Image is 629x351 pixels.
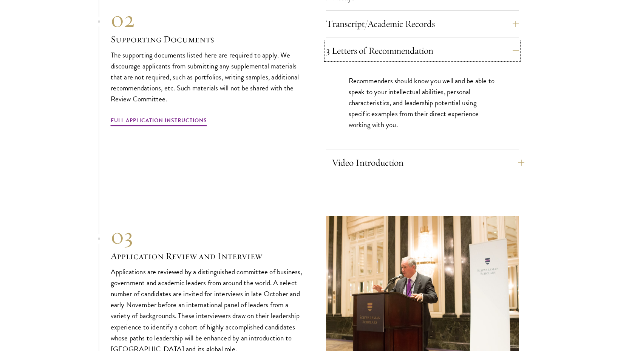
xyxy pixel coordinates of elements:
[111,33,303,46] h3: Supporting Documents
[111,50,303,104] p: The supporting documents listed here are required to apply. We discourage applicants from submitt...
[332,154,524,172] button: Video Introduction
[111,250,303,262] h3: Application Review and Interview
[326,42,519,60] button: 3 Letters of Recommendation
[111,222,303,250] div: 03
[111,6,303,33] div: 02
[349,75,496,130] p: Recommenders should know you well and be able to speak to your intellectual abilities, personal c...
[326,15,519,33] button: Transcript/Academic Records
[111,116,207,127] a: Full Application Instructions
